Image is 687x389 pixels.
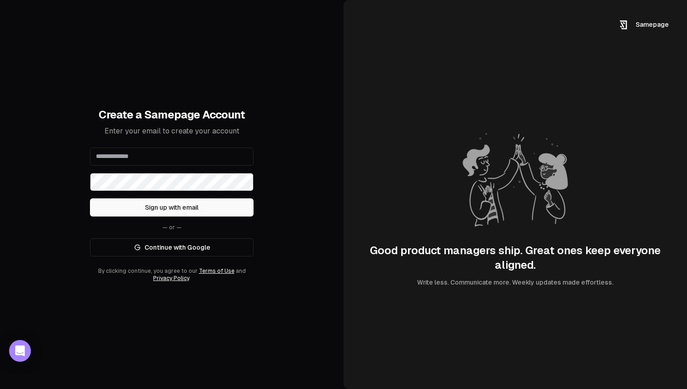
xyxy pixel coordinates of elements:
a: Terms of Use [199,268,234,274]
div: Write less. Communicate more. Weekly updates made effortless. [417,278,613,287]
h1: Create a Samepage Account [90,108,254,122]
a: Continue with Google [90,238,254,256]
span: Samepage [636,21,669,28]
div: Open Intercom Messenger [9,340,31,362]
div: By clicking continue, you agree to our and . [90,267,254,282]
div: — or — [90,224,254,231]
a: Privacy Policy [153,275,189,281]
p: Enter your email to create your account [90,126,254,137]
button: Sign up with email [90,198,254,217]
div: Good product managers ship. Great ones keep everyone aligned. [362,243,669,272]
